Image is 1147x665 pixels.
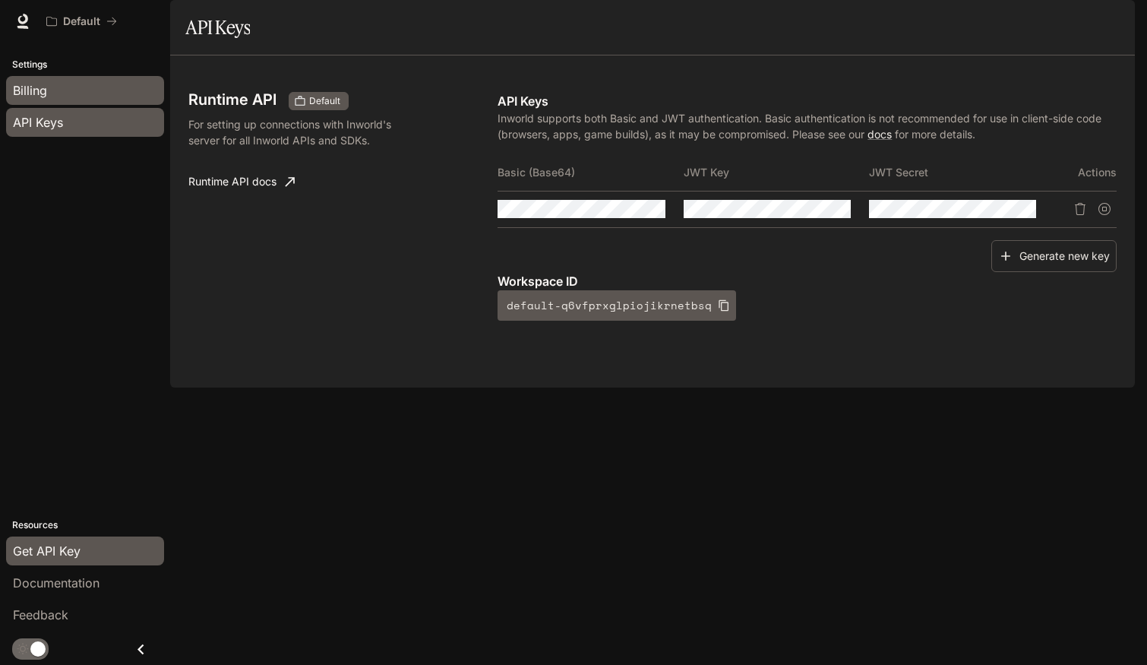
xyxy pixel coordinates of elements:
button: default-q6vfprxglpiojikrnetbsq [498,290,736,321]
p: Default [63,15,100,28]
button: Suspend API key [1092,197,1117,221]
p: Workspace ID [498,272,1117,290]
a: Runtime API docs [182,166,301,197]
h3: Runtime API [188,92,276,107]
h1: API Keys [185,12,250,43]
th: JWT Key [684,154,869,191]
button: All workspaces [39,6,124,36]
th: JWT Secret [869,154,1054,191]
p: For setting up connections with Inworld's server for all Inworld APIs and SDKs. [188,116,411,148]
span: Default [303,94,346,108]
a: docs [867,128,892,141]
button: Generate new key [991,240,1117,273]
div: These keys will apply to your current workspace only [289,92,349,110]
p: API Keys [498,92,1117,110]
p: Inworld supports both Basic and JWT authentication. Basic authentication is not recommended for u... [498,110,1117,142]
th: Actions [1055,154,1117,191]
th: Basic (Base64) [498,154,683,191]
button: Delete API key [1068,197,1092,221]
